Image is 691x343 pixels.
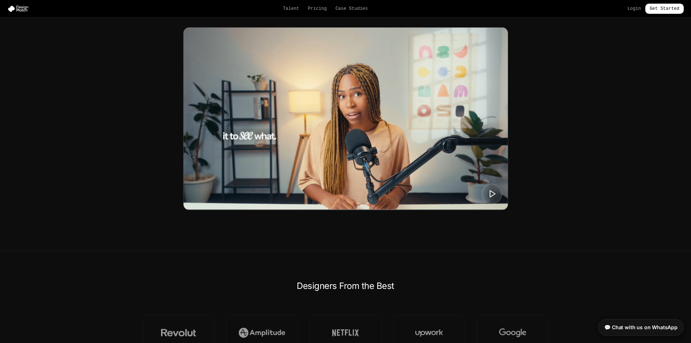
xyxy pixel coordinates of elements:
[645,4,684,14] a: Get Started
[308,6,327,12] a: Pricing
[239,327,285,339] img: Amplitude
[415,327,443,339] img: Upwork
[283,6,299,12] a: Talent
[598,319,684,336] a: 💬 Chat with us on WhatsApp
[628,6,641,12] a: Login
[143,280,549,292] h2: Designers From the Best
[499,327,526,339] img: Google
[161,327,196,339] img: Revolut
[7,5,32,12] img: Design Match
[184,28,508,210] img: Digital Product Design Match
[332,327,359,339] img: Netflix
[336,6,368,12] a: Case Studies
